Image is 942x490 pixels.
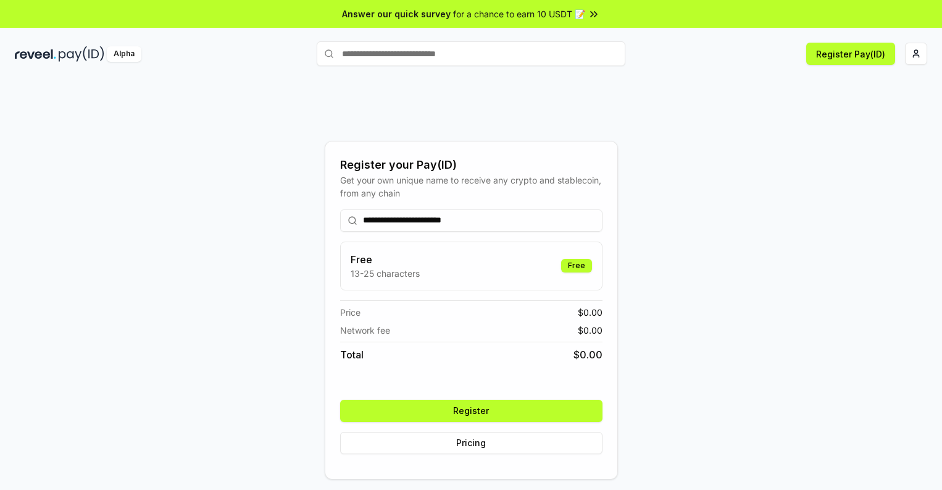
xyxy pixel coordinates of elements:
[340,306,361,319] span: Price
[340,156,602,174] div: Register your Pay(ID)
[561,259,592,272] div: Free
[453,7,585,20] span: for a chance to earn 10 USDT 📝
[351,267,420,280] p: 13-25 characters
[578,306,602,319] span: $ 0.00
[573,347,602,362] span: $ 0.00
[340,324,390,337] span: Network fee
[351,252,420,267] h3: Free
[806,43,895,65] button: Register Pay(ID)
[107,46,141,62] div: Alpha
[340,347,364,362] span: Total
[340,400,602,422] button: Register
[59,46,104,62] img: pay_id
[578,324,602,337] span: $ 0.00
[340,432,602,454] button: Pricing
[342,7,451,20] span: Answer our quick survey
[340,174,602,200] div: Get your own unique name to receive any crypto and stablecoin, from any chain
[15,46,56,62] img: reveel_dark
